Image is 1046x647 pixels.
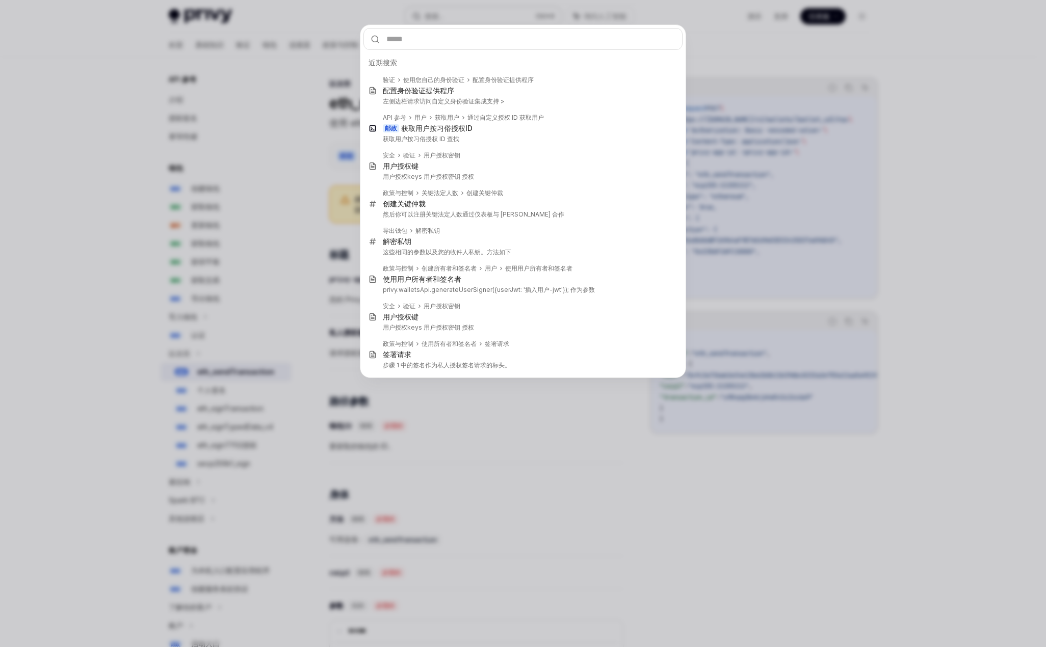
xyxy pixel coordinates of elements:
font: 这些相同的参数以及 [383,248,438,256]
font: 导出钱包 [383,227,407,234]
font: 获取用户 [383,135,407,143]
font: 创建所有者和签名者 [422,264,477,272]
font: 验证 [403,302,415,310]
font: 配置身份验证提供程序 [383,86,454,95]
font: 键 [411,161,419,170]
font: 按习俗 [430,124,451,132]
font: 步骤 1 中的签名作为 [383,361,437,369]
font: keys 用户授权密钥 授权 [407,323,474,331]
font: 用户 [485,264,497,272]
font: 签署请求 [383,350,411,359]
font: 用户授权 [383,312,411,321]
font: 用户 [414,114,427,121]
font: 用户授权 [383,323,407,331]
font: keys 用户授权密钥 授权 [407,173,474,180]
font: 使用用户所有者和签名者 [383,275,461,283]
font: 关键法定人数 [422,189,458,197]
font: 解密私钥 [415,227,440,234]
font: 私钥。方法如下 [468,248,511,256]
font: 自定义身份验证 [432,97,475,105]
font: 按习俗 [407,135,426,143]
font: 用户授权密钥 [424,151,460,159]
font: }); 作为参数 [563,286,595,293]
font: 解密私钥 [383,237,411,246]
font: 授权 ID 查找 [426,135,459,143]
font: 请求的标头。 [474,361,511,369]
font: 通过自定义授权 ID 获取用户 [467,114,544,121]
font: 验证 [403,151,415,159]
font: 创建关键仲裁 [383,199,426,208]
font: 用户授权密钥 [424,302,460,310]
font: 集成支持 > [475,97,505,105]
font: 授权ID [451,124,473,132]
font: 创建关键仲裁 [466,189,503,197]
font: 安全 [383,302,395,310]
font: 获取用户 [435,114,459,121]
font: 验证 [383,76,395,84]
font: 政策与控制 [383,189,413,197]
font: 用户授权 [383,173,407,180]
font: 安全 [383,151,395,159]
font: 私人授权签名 [437,361,474,369]
font: 通过仪表板与 [PERSON_NAME] 合作 [462,210,564,218]
font: 使用您自己的身份验证 [403,76,464,84]
font: 签署请求 [485,340,509,347]
font: 关键法定人数 [426,210,462,218]
font: 用户授权 [383,161,411,170]
font: 政策与控制 [383,264,413,272]
font: 使用用户所有者和签名者 [505,264,572,272]
font: API 参考 [383,114,406,121]
font: 政策与控制 [383,340,413,347]
font: 左侧边栏请求访问 [383,97,432,105]
font: 使用所有者和签名者 [422,340,477,347]
font: privy.walletsApi.generateUserSigner({ [383,286,497,293]
font: userJwt: '插入用户-jwt' [497,286,563,293]
font: 您的收件人 [438,248,468,256]
font: 近期搜索 [369,58,397,67]
font: 获取用户 [401,124,430,132]
font: 然后你可以注册 [383,210,426,218]
font: 邮政 [385,124,397,132]
font: 键 [411,312,419,321]
font: 配置身份验证提供程序 [473,76,534,84]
